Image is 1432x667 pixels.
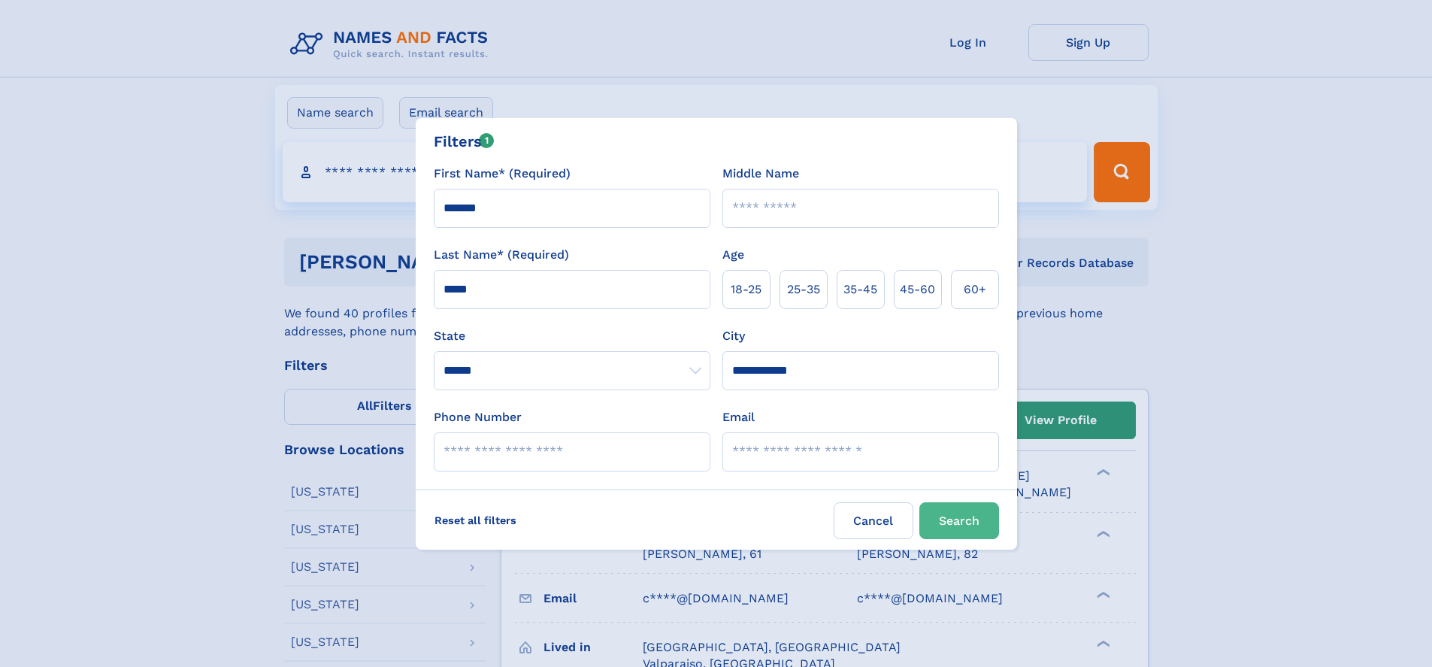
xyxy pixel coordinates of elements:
[434,327,710,345] label: State
[964,280,986,299] span: 60+
[900,280,935,299] span: 45‑60
[434,165,571,183] label: First Name* (Required)
[434,130,495,153] div: Filters
[731,280,761,299] span: 18‑25
[834,502,913,539] label: Cancel
[787,280,820,299] span: 25‑35
[843,280,877,299] span: 35‑45
[434,246,569,264] label: Last Name* (Required)
[722,408,755,426] label: Email
[425,502,526,538] label: Reset all filters
[722,246,744,264] label: Age
[434,408,522,426] label: Phone Number
[722,327,745,345] label: City
[919,502,999,539] button: Search
[722,165,799,183] label: Middle Name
